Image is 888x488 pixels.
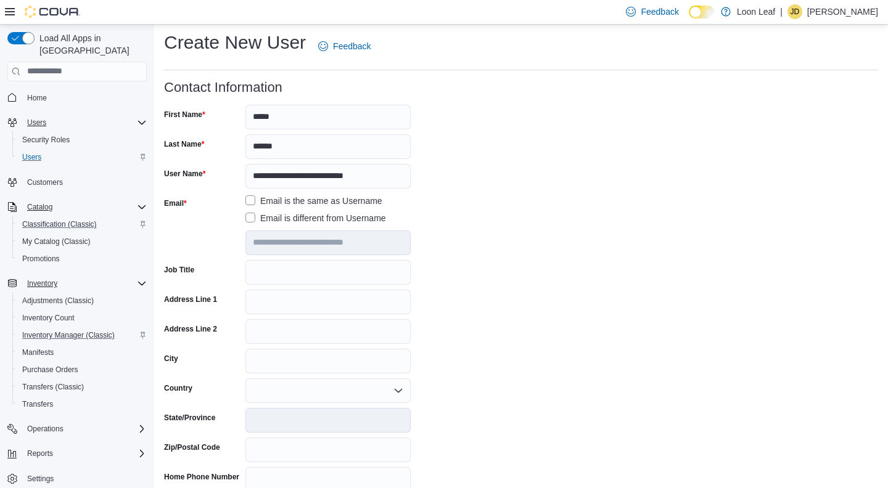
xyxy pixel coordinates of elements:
[12,361,152,378] button: Purchase Orders
[17,132,147,147] span: Security Roles
[17,217,102,232] a: Classification (Classic)
[2,198,152,216] button: Catalog
[27,177,63,187] span: Customers
[245,211,386,226] label: Email is different from Username
[17,311,80,325] a: Inventory Count
[164,169,205,179] label: User Name
[164,354,178,364] label: City
[22,115,147,130] span: Users
[22,152,41,162] span: Users
[17,362,83,377] a: Purchase Orders
[27,118,46,128] span: Users
[164,324,217,334] label: Address Line 2
[2,445,152,462] button: Reports
[164,295,217,304] label: Address Line 1
[2,89,152,107] button: Home
[17,251,65,266] a: Promotions
[17,311,147,325] span: Inventory Count
[17,397,147,412] span: Transfers
[27,202,52,212] span: Catalog
[17,328,147,343] span: Inventory Manager (Classic)
[780,4,783,19] p: |
[2,470,152,487] button: Settings
[12,396,152,413] button: Transfers
[17,397,58,412] a: Transfers
[27,424,64,434] span: Operations
[17,132,75,147] a: Security Roles
[27,474,54,484] span: Settings
[22,200,57,214] button: Catalog
[25,6,80,18] img: Cova
[22,276,62,291] button: Inventory
[12,148,152,166] button: Users
[35,32,147,57] span: Load All Apps in [GEOGRAPHIC_DATA]
[27,449,53,458] span: Reports
[164,265,194,275] label: Job Title
[22,91,52,105] a: Home
[22,90,147,105] span: Home
[17,328,120,343] a: Inventory Manager (Classic)
[22,446,58,461] button: Reports
[12,344,152,361] button: Manifests
[393,386,403,396] button: Open list of options
[22,135,70,145] span: Security Roles
[17,251,147,266] span: Promotions
[164,472,239,482] label: Home Phone Number
[787,4,802,19] div: Joelle Dalencar
[689,6,715,18] input: Dark Mode
[12,131,152,148] button: Security Roles
[17,150,147,165] span: Users
[2,420,152,437] button: Operations
[22,399,53,409] span: Transfers
[17,234,147,249] span: My Catalog (Classic)
[791,4,800,19] span: JD
[737,4,775,19] p: Loon Leaf
[22,296,94,306] span: Adjustments (Classic)
[164,413,215,423] label: State/Province
[22,219,97,229] span: Classification (Classic)
[22,200,147,214] span: Catalog
[22,276,147,291] span: Inventory
[17,217,147,232] span: Classification (Classic)
[22,471,147,486] span: Settings
[12,216,152,233] button: Classification (Classic)
[22,174,147,190] span: Customers
[17,345,59,360] a: Manifests
[12,292,152,309] button: Adjustments (Classic)
[12,233,152,250] button: My Catalog (Classic)
[22,471,59,486] a: Settings
[22,254,60,264] span: Promotions
[17,150,46,165] a: Users
[2,275,152,292] button: Inventory
[12,309,152,327] button: Inventory Count
[22,175,68,190] a: Customers
[313,34,376,59] a: Feedback
[22,365,78,375] span: Purchase Orders
[22,115,51,130] button: Users
[164,110,205,120] label: First Name
[22,382,84,392] span: Transfers (Classic)
[164,139,204,149] label: Last Name
[12,327,152,344] button: Inventory Manager (Classic)
[164,80,282,95] h3: Contact Information
[164,383,192,393] label: Country
[2,173,152,191] button: Customers
[17,293,99,308] a: Adjustments (Classic)
[2,114,152,131] button: Users
[164,30,306,55] h1: Create New User
[17,234,96,249] a: My Catalog (Classic)
[17,293,147,308] span: Adjustments (Classic)
[12,250,152,267] button: Promotions
[17,362,147,377] span: Purchase Orders
[164,442,220,452] label: Zip/Postal Code
[27,279,57,288] span: Inventory
[27,93,47,103] span: Home
[22,421,147,436] span: Operations
[22,446,147,461] span: Reports
[22,237,91,246] span: My Catalog (Classic)
[807,4,878,19] p: [PERSON_NAME]
[17,345,147,360] span: Manifests
[641,6,678,18] span: Feedback
[22,421,68,436] button: Operations
[164,198,187,208] label: Email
